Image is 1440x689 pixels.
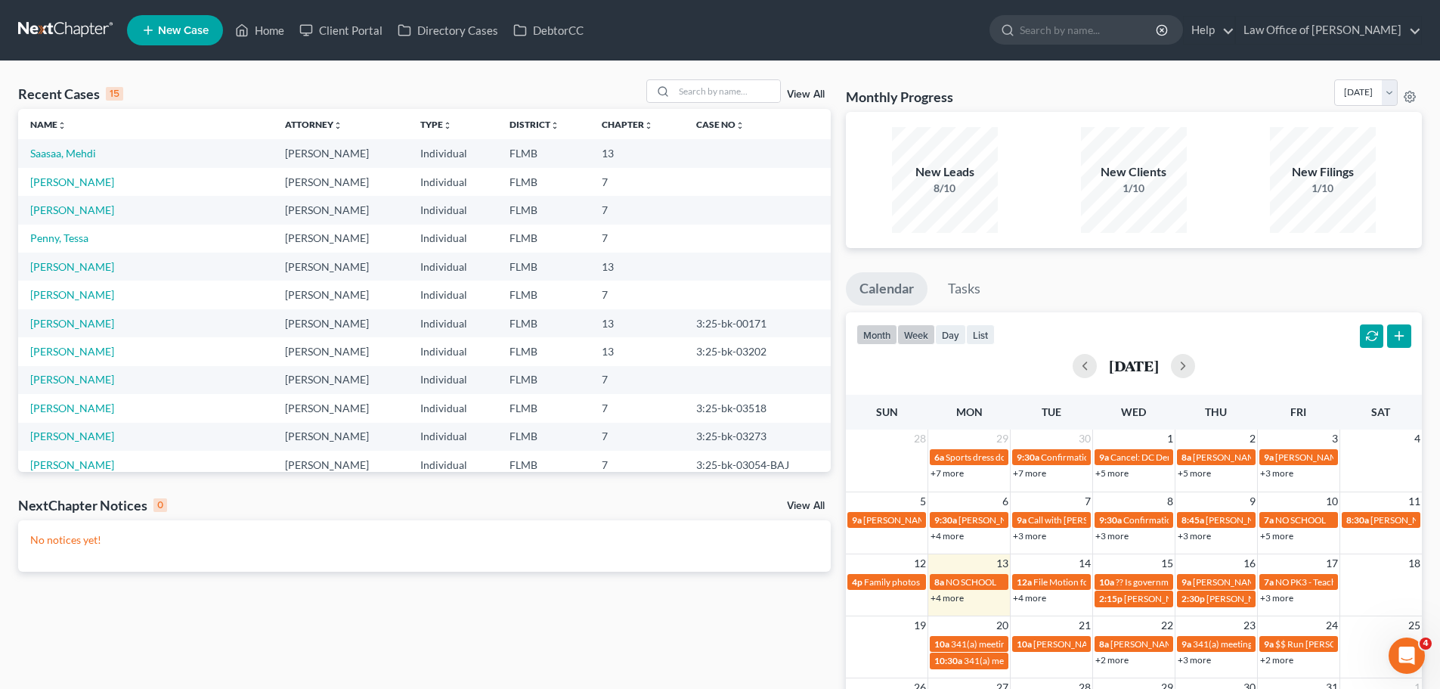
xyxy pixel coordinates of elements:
span: 10a [1099,576,1114,588]
span: Confirmation hearing for [PERSON_NAME] [1041,452,1212,463]
input: Search by name... [1020,16,1158,44]
button: day [935,324,966,345]
td: FLMB [497,309,590,337]
div: Recent Cases [18,85,123,103]
span: Sat [1371,405,1390,418]
span: 2:30p [1181,593,1205,604]
span: 9a [1181,576,1191,588]
td: Individual [408,139,497,167]
a: Saasaa, Mehdi [30,147,96,160]
td: 7 [590,423,684,451]
span: 10 [1324,492,1339,511]
span: 16 [1242,554,1257,573]
span: 9a [852,514,862,526]
div: 15 [106,87,123,101]
a: Chapterunfold_more [602,119,653,130]
td: FLMB [497,196,590,224]
td: [PERSON_NAME] [273,337,408,365]
a: +3 more [1095,530,1129,542]
td: 3:25-bk-00171 [684,309,831,337]
td: [PERSON_NAME] [273,168,408,196]
a: [PERSON_NAME] [30,458,114,471]
td: 7 [590,394,684,422]
span: 29 [995,430,1010,448]
span: 9a [1181,638,1191,650]
td: 7 [590,281,684,309]
td: Individual [408,451,497,479]
span: 7 [1083,492,1092,511]
a: [PERSON_NAME] [30,288,114,301]
div: 1/10 [1081,181,1187,196]
a: [PERSON_NAME] [30,175,114,188]
a: [PERSON_NAME] [30,430,114,442]
a: +5 more [1095,467,1129,479]
td: [PERSON_NAME] [273,281,408,309]
div: 0 [153,498,167,512]
td: FLMB [497,423,590,451]
span: 20 [995,616,1010,635]
a: Tasks [934,272,994,306]
span: [PERSON_NAME] [1124,593,1195,604]
span: [PERSON_NAME] in person for 341 [1206,514,1346,526]
a: +4 more [931,592,964,604]
span: 15 [1160,554,1175,573]
span: 14 [1077,554,1092,573]
td: [PERSON_NAME] [273,423,408,451]
span: [PERSON_NAME] JCRM training day ?? [1193,576,1347,588]
span: Family photos [864,576,920,588]
a: +3 more [1260,467,1293,479]
td: Individual [408,423,497,451]
td: Individual [408,225,497,253]
span: 7a [1264,514,1274,526]
span: 11 [1407,492,1422,511]
a: [PERSON_NAME] [30,345,114,358]
span: 9:30a [934,514,957,526]
td: Individual [408,309,497,337]
span: 1 [1166,430,1175,448]
span: NO PK3 - Teacher conference day [1275,576,1407,588]
span: 21 [1077,616,1092,635]
a: Law Office of [PERSON_NAME] [1236,17,1421,44]
span: Confirmation hearing for [PERSON_NAME] [1123,514,1295,526]
td: Individual [408,281,497,309]
a: DebtorCC [506,17,591,44]
a: Typeunfold_more [420,119,452,130]
span: 4 [1413,430,1422,448]
td: [PERSON_NAME] [273,366,408,394]
td: Individual [408,337,497,365]
span: 4p [852,576,862,588]
td: FLMB [497,253,590,281]
p: No notices yet! [30,532,819,548]
td: 13 [590,139,684,167]
span: 9a [1264,452,1274,463]
a: +2 more [1260,654,1293,666]
span: Tue [1042,405,1061,418]
td: 3:25-bk-03518 [684,394,831,422]
a: +3 more [1260,592,1293,604]
span: Thu [1205,405,1227,418]
td: Individual [408,253,497,281]
i: unfold_more [443,121,452,130]
a: Case Nounfold_more [696,119,745,130]
i: unfold_more [550,121,559,130]
td: [PERSON_NAME] [273,394,408,422]
span: [PERSON_NAME] on-site training [1110,638,1243,650]
span: 9:30a [1099,514,1122,526]
span: 10a [1017,638,1032,650]
button: month [856,324,897,345]
a: +3 more [1178,654,1211,666]
span: 25 [1407,616,1422,635]
a: Home [228,17,292,44]
span: 10a [934,638,949,650]
a: View All [787,89,825,100]
td: FLMB [497,451,590,479]
i: unfold_more [57,121,67,130]
a: +7 more [931,467,964,479]
span: [PERSON_NAME] Hair appt [1033,638,1143,650]
td: Individual [408,196,497,224]
a: +3 more [1178,530,1211,542]
span: 2:15p [1099,593,1123,604]
a: Districtunfold_more [509,119,559,130]
span: 6 [1001,492,1010,511]
span: 23 [1242,616,1257,635]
